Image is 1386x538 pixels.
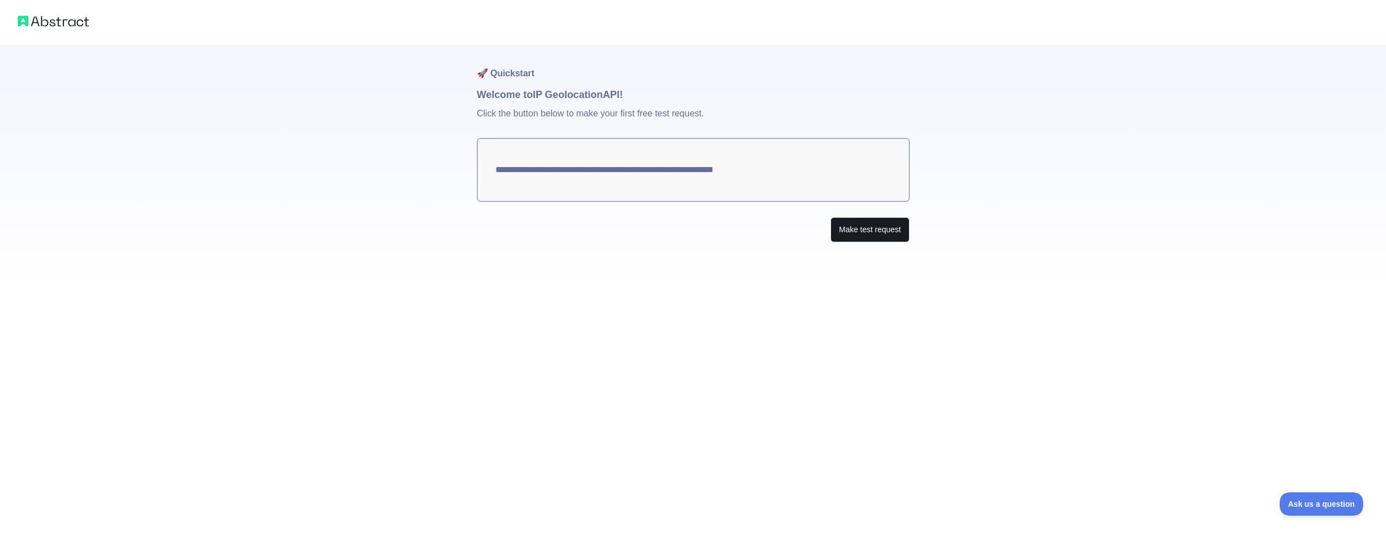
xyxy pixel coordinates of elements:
[1280,492,1364,516] iframe: Toggle Customer Support
[18,13,89,29] img: Abstract logo
[830,217,909,242] button: Make test request
[477,87,910,102] h1: Welcome to IP Geolocation API!
[477,45,910,87] h1: 🚀 Quickstart
[477,102,910,138] p: Click the button below to make your first free test request.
